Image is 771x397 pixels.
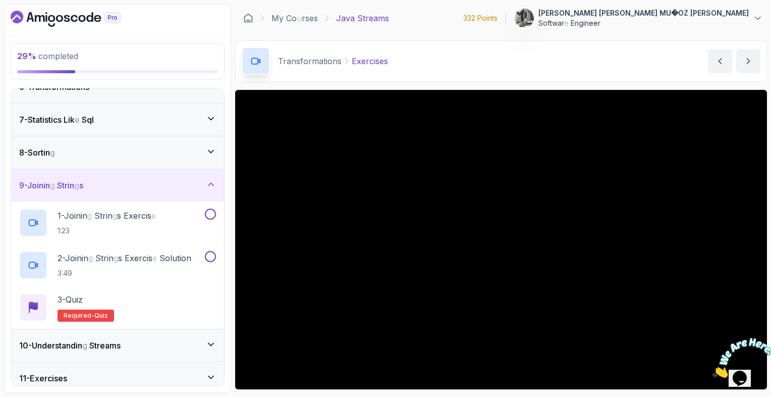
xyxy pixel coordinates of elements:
button: 11-Exercises [11,362,224,394]
readpronunciation-span: g [50,180,55,190]
p: 3 - [58,293,83,306]
button: 2-Joining Strings Exercise Solution3:49 [19,251,216,279]
readpronunciation-span: g [113,211,117,221]
readpronunciation-span: u [297,13,302,23]
readpronunciation-word: My [271,13,284,23]
readpronunciation-word: Exercises [30,373,67,383]
button: 8-Sorting [11,136,224,169]
img: Chat attention grabber [4,4,67,44]
readpronunciation-span: s [117,211,121,221]
readpronunciation-word: Statistics [28,115,62,125]
readpronunciation-span: g [82,340,87,351]
readpronunciation-word: quiz [94,312,108,319]
readpronunciation-span: Exercis [125,253,152,263]
readpronunciation-span: Strin [95,253,114,263]
readpronunciation-span: e [564,19,569,27]
readpronunciation-word: Points [477,14,498,22]
p: 2 - [58,252,191,264]
readpronunciation-word: Transformations [278,56,342,66]
readpronunciation-span: g [74,180,79,190]
readpronunciation-word: Streams [89,340,121,351]
readpronunciation-word: Sql [82,115,94,125]
readpronunciation-span: s [79,180,83,190]
a: Dashboard [243,13,253,23]
readpronunciation-span: rses [302,13,318,23]
readpronunciation-word: Transformations [27,82,89,92]
button: 3-QuizRequired-quiz [19,293,216,322]
p: 3:49 [58,268,191,278]
readpronunciation-span: e [151,211,156,221]
readpronunciation-span: Understandin [32,340,82,351]
readpronunciation-span: Co [286,13,297,23]
readpronunciation-span: g [50,147,55,158]
button: previous content [708,49,732,73]
h3: 8 - [19,146,55,159]
readpronunciation-span: Sortin [28,147,50,158]
readpronunciation-word: [PERSON_NAME] [690,9,749,17]
readpronunciation-span: g [87,211,92,221]
button: 10-Understanding Streams [11,329,224,362]
readpronunciation-word: completed [38,51,78,61]
img: user profile image [515,9,534,28]
h3: 7 - [19,114,94,126]
readpronunciation-span: s [118,253,122,263]
readpronunciation-word: Solution [159,253,191,263]
readpronunciation-span: g [88,253,93,263]
readpronunciation-span: g [114,253,118,263]
readpronunciation-span: e [152,253,157,263]
button: next content [736,49,760,73]
readpronunciation-word: MU [659,9,671,17]
readpronunciation-span: Joinin [65,253,88,263]
readpronunciation-span: Strin [57,180,74,190]
readpronunciation-word: Exercises [352,56,388,66]
readpronunciation-word: [PERSON_NAME] [599,9,657,17]
iframe: chat widget [708,334,771,382]
span: Required- [64,312,94,320]
h3: 9 - [19,179,83,191]
readpronunciation-span: Softwar [538,19,564,27]
readpronunciation-word: Quiz [66,294,83,305]
button: user profile image[PERSON_NAME] [PERSON_NAME] MU�OZ [PERSON_NAME]Software Engineer [514,8,763,28]
iframe: 2 - Exercises [235,90,767,389]
readpronunciation-span: Lik [64,115,75,125]
h3: 11 - [19,372,67,384]
button: 9-Joining Strings [11,169,224,202]
p: 1:23 [58,226,156,236]
p: 332 [463,13,498,23]
a: My Courses [271,12,318,24]
a: Dashboard [11,11,144,27]
readpronunciation-span: � [671,9,678,17]
button: 7-Statistics Like Sql [11,104,224,136]
readpronunciation-span: Strin [94,211,113,221]
readpronunciation-span: Joinin [27,180,50,190]
p: 1 - [58,210,156,222]
readpronunciation-word: OZ [678,9,688,17]
h3: 10 - [19,339,121,352]
span: 29 % [17,51,36,61]
readpronunciation-word: [PERSON_NAME] [538,9,597,17]
readpronunciation-span: Joinin [64,211,87,221]
button: 1-Joining Strings Exercise1:23 [19,209,216,237]
readpronunciation-span: Exercis [124,211,151,221]
readpronunciation-span: e [75,115,80,125]
readpronunciation-word: Streams [357,13,389,23]
readpronunciation-word: Java [336,13,355,23]
readpronunciation-word: Engineer [571,19,600,27]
